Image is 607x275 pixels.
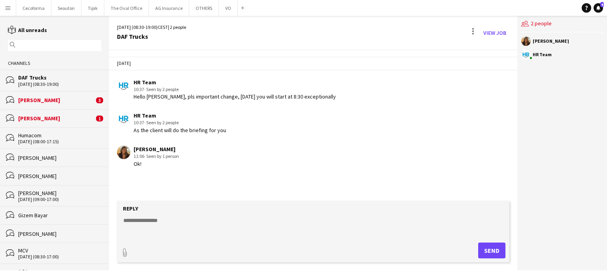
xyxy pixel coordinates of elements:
div: 11:06 [134,153,179,160]
div: Gizem Bayar [18,212,101,219]
a: All unreads [8,27,47,34]
div: [DATE] (08:00-17:15) [18,139,101,144]
div: DAF Trucks [117,33,186,40]
button: Tipik [81,0,104,16]
span: 1 [96,116,103,121]
div: [PERSON_NAME] [18,190,101,197]
div: HR Team [134,112,226,119]
div: Humacom [18,132,101,139]
div: DAF Trucks [18,74,101,81]
button: The Oval Office [104,0,149,16]
div: 10:37 [134,119,226,126]
div: As the client will do the briefing for you [134,127,226,134]
button: AG Insurance [149,0,189,16]
div: [DATE] [109,57,517,70]
div: MCV [18,247,101,254]
div: [PERSON_NAME] [18,97,94,104]
div: [DATE] (08:30-19:00) [18,82,101,87]
button: Send [478,243,505,258]
span: · Seen by 2 people [144,86,179,92]
label: Reply [123,205,138,212]
button: OTHERS [189,0,219,16]
div: [DATE] (08:30-17:00) [18,254,101,260]
div: [PERSON_NAME] [18,115,94,122]
a: 4 [594,3,603,13]
div: 2 people [521,16,603,32]
span: CEST [158,24,168,30]
div: [PERSON_NAME] [533,39,569,44]
button: Cecoforma [16,0,51,16]
div: [PERSON_NAME] [18,230,101,237]
div: Hello [PERSON_NAME], pls important change, [DATE] you will start at 8:30 exceptionally [134,93,336,100]
div: [PERSON_NAME] [18,154,101,161]
span: 3 [96,97,103,103]
div: [DATE] (09:00-17:00) [18,197,101,202]
div: HR Team [533,52,552,57]
span: · Seen by 1 person [144,153,179,159]
div: Ok! [134,160,179,167]
span: · Seen by 2 people [144,119,179,125]
span: 4 [600,2,604,7]
div: [PERSON_NAME] [18,173,101,180]
button: VO [219,0,238,16]
div: HR Team [134,79,336,86]
div: [PERSON_NAME] [134,146,179,153]
button: Seauton [51,0,81,16]
div: AG Insurance [18,268,101,275]
div: [DATE] (08:30-19:00) | 2 people [117,24,186,31]
div: 10:37 [134,86,336,93]
a: View Job [480,27,509,39]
